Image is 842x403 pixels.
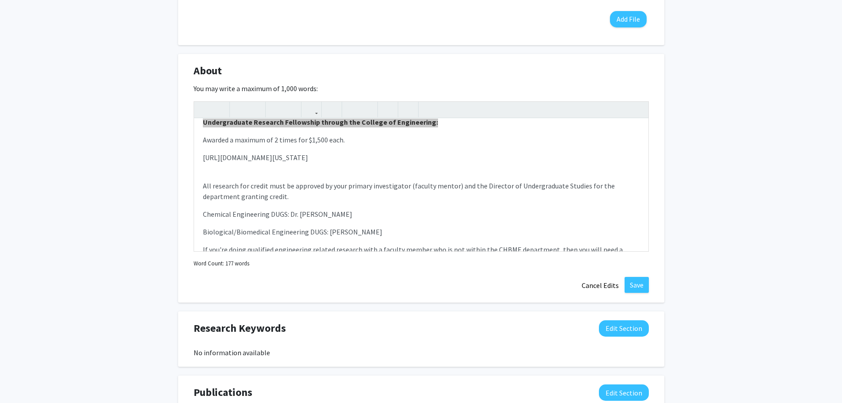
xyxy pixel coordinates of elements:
[576,277,625,294] button: Cancel Edits
[324,102,339,117] button: Insert Image
[212,102,227,117] button: Redo (Ctrl + Y)
[283,102,299,117] button: Subscript
[344,102,360,117] button: Unordered list
[194,384,252,400] span: Publications
[631,102,646,117] button: Fullscreen
[7,363,38,396] iframe: Chat
[203,170,640,202] p: All research for credit must be approved by your primary investigator (faculty mentor) and the Di...
[599,320,649,337] button: Edit Research Keywords
[203,226,640,237] p: Biological/Biomedical Engineering DUGS: [PERSON_NAME]
[400,102,416,117] button: Insert horizontal rule
[232,102,248,117] button: Strong (Ctrl + B)
[203,244,640,265] p: If you're doing qualified engineering related research with a faculty member who is not within th...
[194,259,249,268] small: Word Count: 177 words
[203,209,640,219] p: Chemical Engineering DUGS: Dr. [PERSON_NAME]
[194,119,648,251] div: Note to users with screen readers: Please deactivate our accessibility plugin for this page as it...
[194,83,318,94] label: You may write a maximum of 1,000 words:
[203,134,640,145] p: Awarded a maximum of 2 times for $1,500 each.
[360,102,375,117] button: Ordered list
[203,153,308,162] span: [URL][DOMAIN_NAME][US_STATE]
[194,320,286,336] span: Research Keywords
[268,102,283,117] button: Superscript
[196,102,212,117] button: Undo (Ctrl + Z)
[248,102,263,117] button: Emphasis (Ctrl + I)
[194,63,222,79] span: About
[599,384,649,401] button: Edit Publications
[194,347,649,358] div: No information available
[610,11,647,27] button: Add File
[625,277,649,293] button: Save
[304,102,319,117] button: Link
[380,102,396,117] button: Remove format
[203,118,438,127] strong: Undergraduate Research Fellowship through the College of Engineering:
